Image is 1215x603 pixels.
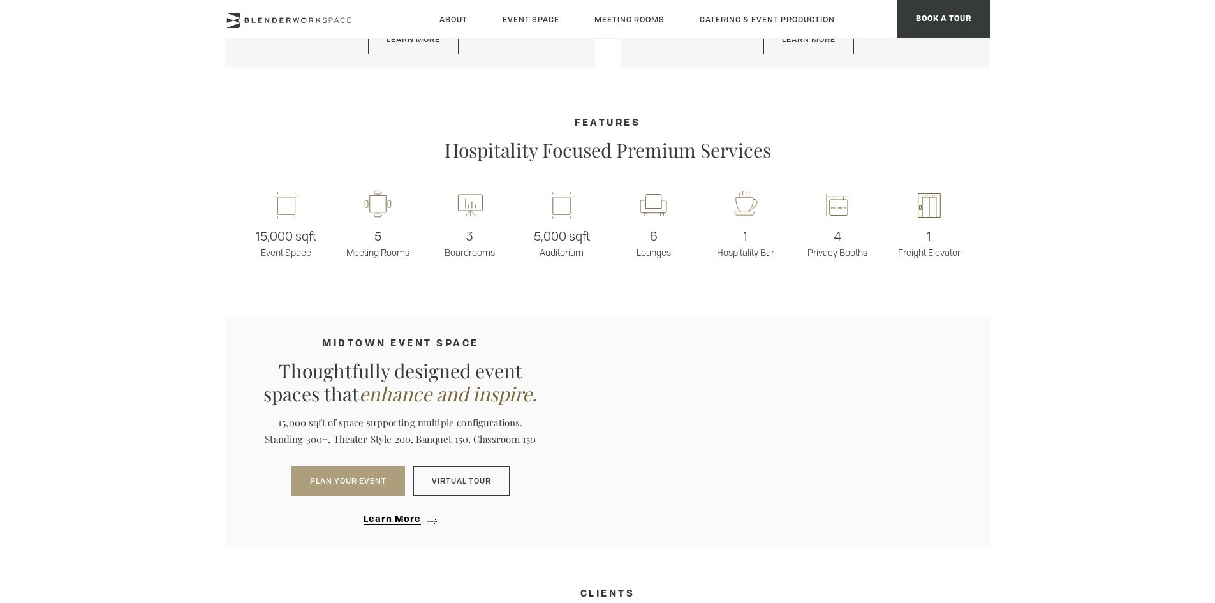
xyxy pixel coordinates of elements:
[608,227,700,246] span: 6
[332,227,424,246] span: 5
[368,25,459,54] a: Learn More
[364,515,421,525] span: Learn More
[792,227,883,258] p: Privacy Booths
[730,190,762,221] img: workspace-nyc-hospitality-icon-2x.png
[240,227,332,246] span: 15,000 sqft
[700,227,792,258] p: Hospitality Bar
[413,466,510,496] a: Virtual Tour
[240,227,332,258] p: Event Space
[763,25,854,54] a: Learn More
[516,227,608,246] span: 5,000 sqft
[364,515,437,524] a: Learn more about corporate event space midtown venue
[700,227,792,246] span: 1
[424,227,516,246] span: 3
[256,359,546,405] p: Thoughtfully designed event spaces that
[225,589,990,600] h4: CLIENTS
[608,227,700,258] p: Lounges
[883,227,975,258] p: Freight Elevator
[332,227,424,258] p: Meeting Rooms
[256,339,546,350] h4: MIDTOWN EVENT SPACE
[291,466,405,496] button: PLAN YOUR EVENT
[225,118,990,129] h4: Features
[883,227,975,246] span: 1
[424,227,516,258] p: Boardrooms
[792,227,883,246] span: 4
[256,415,546,447] p: 15,000 sqft of space supporting multiple configurations. Standing 300+, Theater Style 200, Banque...
[359,381,537,406] em: enhance and inspire.
[516,227,608,258] p: Auditorium
[385,138,831,161] p: Hospitality Focused Premium Services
